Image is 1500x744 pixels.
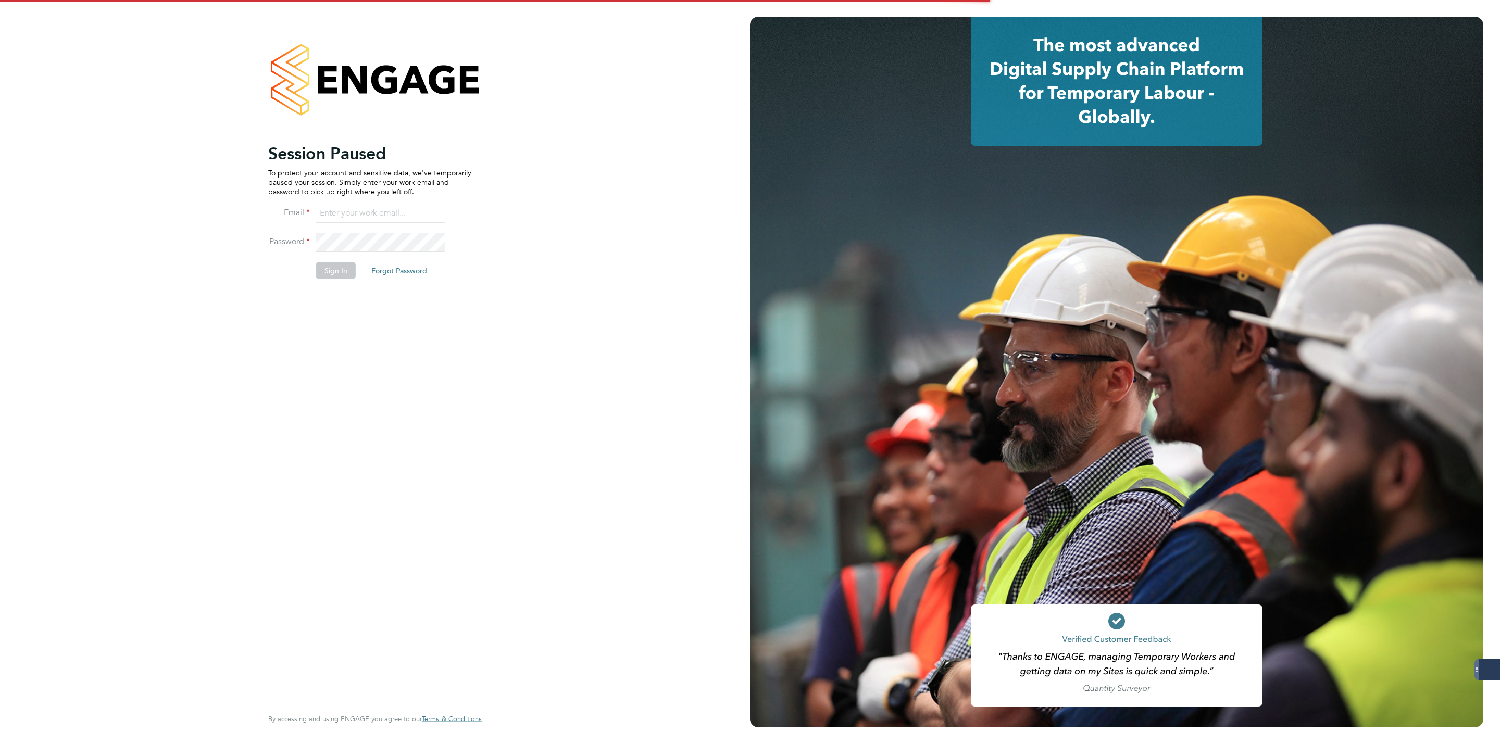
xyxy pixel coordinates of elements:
button: Forgot Password [363,262,435,279]
label: Email [268,207,310,218]
h2: Session Paused [268,143,471,163]
span: By accessing and using ENGAGE you agree to our [268,714,482,723]
a: Terms & Conditions [422,715,482,723]
label: Password [268,236,310,247]
span: Terms & Conditions [422,714,482,723]
input: Enter your work email... [316,204,445,223]
button: Sign In [316,262,356,279]
p: To protect your account and sensitive data, we've temporarily paused your session. Simply enter y... [268,168,471,196]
